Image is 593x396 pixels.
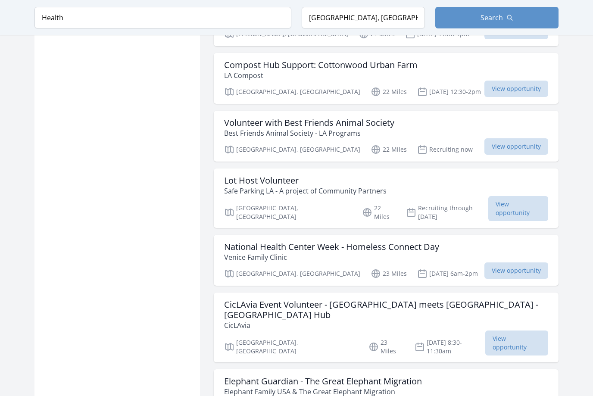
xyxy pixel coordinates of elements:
p: Best Friends Animal Society - LA Programs [224,128,394,138]
p: Recruiting through [DATE] [406,204,488,221]
a: Volunteer with Best Friends Animal Society Best Friends Animal Society - LA Programs [GEOGRAPHIC_... [214,111,559,162]
a: Compost Hub Support: Cottonwood Urban Farm LA Compost [GEOGRAPHIC_DATA], [GEOGRAPHIC_DATA] 22 Mil... [214,53,559,104]
h3: Lot Host Volunteer [224,175,387,186]
span: Search [481,12,503,23]
h3: CicLAvia Event Volunteer - [GEOGRAPHIC_DATA] meets [GEOGRAPHIC_DATA] - [GEOGRAPHIC_DATA] Hub [224,299,548,320]
p: 23 Miles [368,338,404,355]
span: View opportunity [484,81,548,97]
p: 22 Miles [362,204,396,221]
p: [GEOGRAPHIC_DATA], [GEOGRAPHIC_DATA] [224,204,352,221]
p: [GEOGRAPHIC_DATA], [GEOGRAPHIC_DATA] [224,87,360,97]
p: [GEOGRAPHIC_DATA], [GEOGRAPHIC_DATA] [224,268,360,279]
p: CicLAvia [224,320,548,331]
p: Venice Family Clinic [224,252,439,262]
p: [DATE] 6am-2pm [417,268,478,279]
p: LA Compost [224,70,418,81]
a: National Health Center Week - Homeless Connect Day Venice Family Clinic [GEOGRAPHIC_DATA], [GEOGR... [214,235,559,286]
h3: Elephant Guardian - The Great Elephant Migration [224,376,422,387]
h3: Compost Hub Support: Cottonwood Urban Farm [224,60,418,70]
input: Location [302,7,425,28]
span: View opportunity [484,262,548,279]
p: 23 Miles [371,268,407,279]
input: Keyword [34,7,291,28]
p: [DATE] 12:30-2pm [417,87,481,97]
p: [GEOGRAPHIC_DATA], [GEOGRAPHIC_DATA] [224,144,360,155]
a: CicLAvia Event Volunteer - [GEOGRAPHIC_DATA] meets [GEOGRAPHIC_DATA] - [GEOGRAPHIC_DATA] Hub CicL... [214,293,559,362]
span: View opportunity [484,138,548,155]
p: 22 Miles [371,144,407,155]
h3: National Health Center Week - Homeless Connect Day [224,242,439,252]
a: Lot Host Volunteer Safe Parking LA - A project of Community Partners [GEOGRAPHIC_DATA], [GEOGRAPH... [214,168,559,228]
button: Search [435,7,559,28]
span: View opportunity [485,331,548,355]
h3: Volunteer with Best Friends Animal Society [224,118,394,128]
span: View opportunity [488,196,548,221]
p: Safe Parking LA - A project of Community Partners [224,186,387,196]
p: [DATE] 8:30-11:30am [415,338,485,355]
p: Recruiting now [417,144,473,155]
p: 22 Miles [371,87,407,97]
p: [GEOGRAPHIC_DATA], [GEOGRAPHIC_DATA] [224,338,358,355]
